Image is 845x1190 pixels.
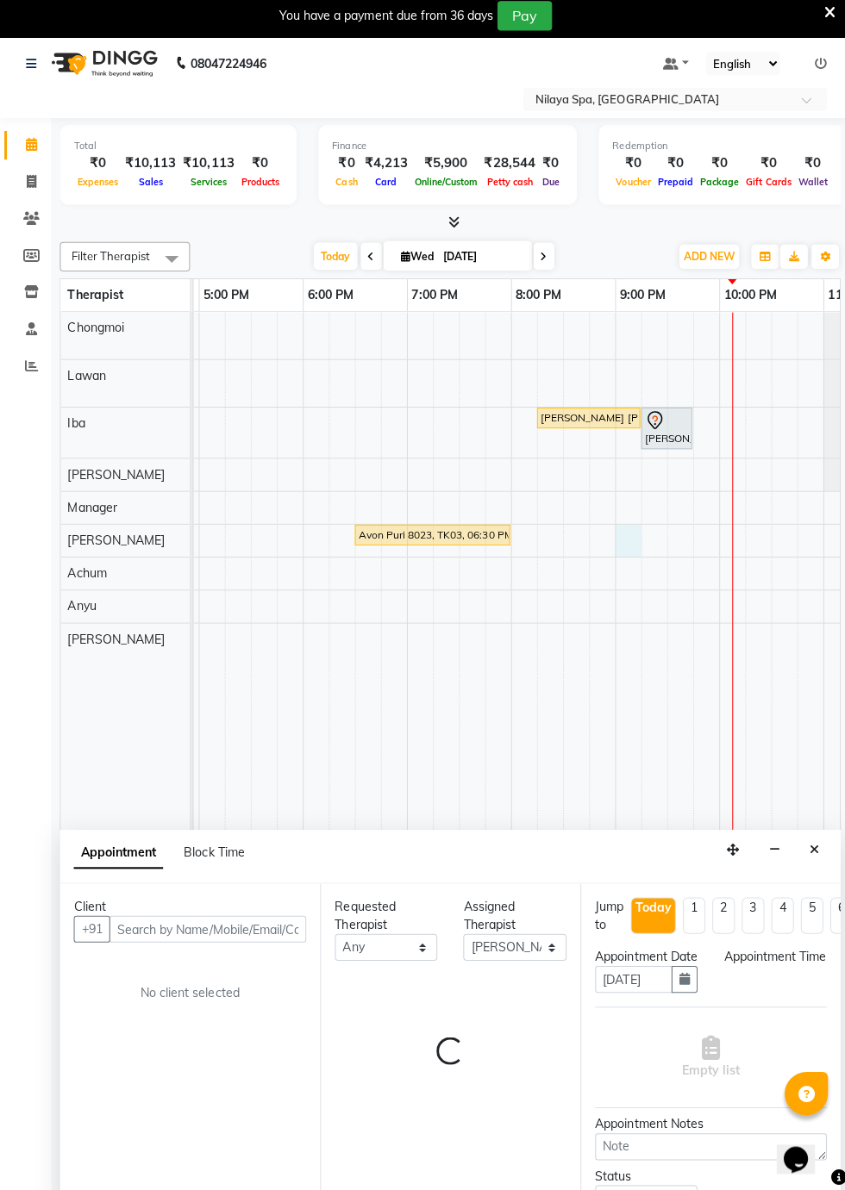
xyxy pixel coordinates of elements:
span: Empty list [679,1035,736,1079]
button: Close [798,838,823,864]
div: ₹10,113 [179,159,237,178]
div: ₹0 [331,159,360,178]
a: 5:00 PM [199,287,253,312]
div: ₹0 [74,159,122,178]
span: Gift Cards [739,181,791,193]
div: Jump to [592,898,621,934]
span: [PERSON_NAME] [68,535,165,551]
span: Manager [68,502,117,518]
span: Chongmoi [68,324,124,340]
span: Anyu [68,601,97,616]
div: You have a payment due from 36 days [279,13,491,31]
div: Avon Puri 8023, TK03, 06:30 PM-08:00 PM, Deep Tissue Repair Therapy 90 Min([DEMOGRAPHIC_DATA]) [355,530,506,545]
span: Package [693,181,739,193]
div: Total [74,144,282,159]
button: +91 [74,916,110,943]
a: 8:00 PM [510,287,564,312]
span: Expenses [74,181,122,193]
span: Wed [396,254,436,267]
img: logo [44,45,162,93]
div: Status [592,1166,694,1184]
div: [PERSON_NAME] [PERSON_NAME] 6042, TK04, 09:15 PM-09:45 PM, Thai Foot Reflexology 30 Min [640,414,687,450]
a: 9:00 PM [613,287,667,312]
span: ADD NEW [680,254,731,267]
span: Sales [135,181,166,193]
div: Today [632,899,668,917]
span: Filter Therapist [72,253,150,267]
span: Today [313,247,356,274]
div: ₹0 [651,159,693,178]
div: ₹0 [536,159,560,178]
div: Requested Therapist [334,898,435,934]
button: ADD NEW [676,249,735,273]
a: 7:00 PM [406,287,460,312]
div: Assigned Therapist [461,898,563,934]
li: 2 [709,898,731,934]
span: Therapist [68,291,123,307]
div: ₹0 [791,159,827,178]
span: Products [237,181,282,193]
span: Due [536,181,560,193]
div: ₹10,113 [122,159,179,178]
span: Appointment [74,838,163,869]
span: Cash [331,181,360,193]
div: [PERSON_NAME] [PERSON_NAME] 6042, TK04, 08:15 PM-09:15 PM, Traditional Swedish Relaxation Therapy... [536,414,635,429]
li: 1 [679,898,702,934]
div: Finance [331,144,560,159]
div: ₹28,544 [479,159,536,178]
div: ₹0 [739,159,791,178]
div: ₹0 [237,159,282,178]
div: Redemption [610,144,827,159]
input: Search by Name/Mobile/Email/Code [110,916,305,943]
button: Pay [495,7,549,36]
b: 08047224946 [190,45,266,93]
div: ₹5,900 [410,159,479,178]
span: Iba [68,419,85,434]
span: [PERSON_NAME] [68,470,165,485]
div: Appointment Notes [592,1114,823,1132]
span: Voucher [610,181,651,193]
input: yyyy-mm-dd [592,966,669,993]
div: Appointment Time [720,948,822,966]
div: No client selected [116,984,264,1002]
div: Appointment Date [592,948,694,966]
a: 10:00 PM [717,287,778,312]
div: Client [74,898,305,916]
li: 3 [738,898,760,934]
span: Wallet [791,181,827,193]
input: 2025-09-03 [436,248,523,274]
div: ₹0 [610,159,651,178]
iframe: chat widget [773,1121,828,1173]
span: Prepaid [651,181,693,193]
span: Achum [68,568,107,583]
span: Card [371,181,399,193]
span: Online/Custom [410,181,479,193]
div: ₹4,213 [360,159,410,178]
span: Petty cash [481,181,534,193]
span: Services [187,181,230,193]
li: 5 [797,898,819,934]
span: Lawan [68,371,106,387]
a: 6:00 PM [303,287,357,312]
span: [PERSON_NAME] [68,633,165,649]
div: ₹0 [693,159,739,178]
span: Block Time [184,845,244,861]
li: 4 [767,898,790,934]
